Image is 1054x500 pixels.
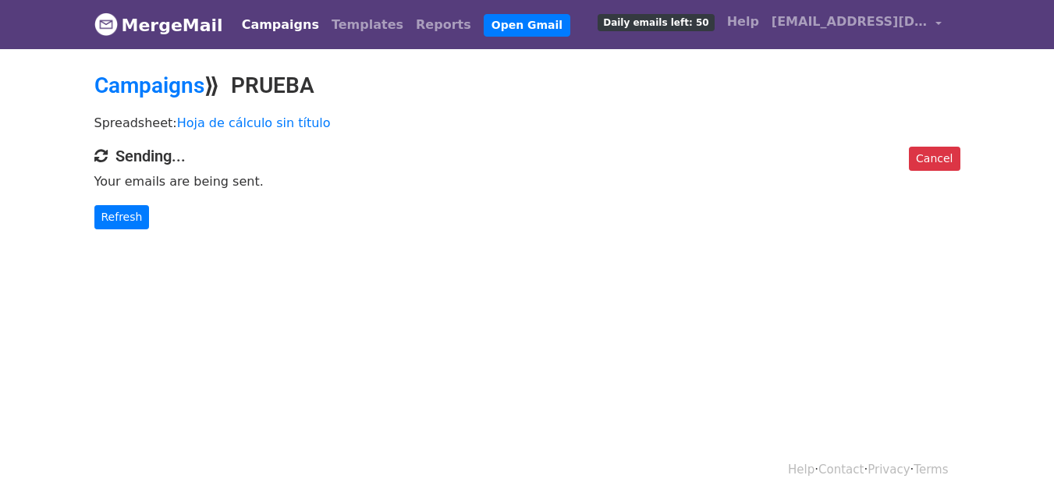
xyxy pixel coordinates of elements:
p: Your emails are being sent. [94,173,960,190]
a: Refresh [94,205,150,229]
a: Campaigns [94,73,204,98]
a: Terms [914,463,948,477]
a: Privacy [868,463,910,477]
a: Help [721,6,765,37]
a: Templates [325,9,410,41]
img: MergeMail logo [94,12,118,36]
a: Campaigns [236,9,325,41]
a: Contact [818,463,864,477]
p: Spreadsheet: [94,115,960,131]
a: Open Gmail [484,14,570,37]
a: Cancel [909,147,960,171]
a: Reports [410,9,477,41]
a: Daily emails left: 50 [591,6,720,37]
a: Help [788,463,814,477]
h2: ⟫ PRUEBA [94,73,960,99]
h4: Sending... [94,147,960,165]
a: [EMAIL_ADDRESS][DOMAIN_NAME] [765,6,948,43]
span: Daily emails left: 50 [598,14,714,31]
span: [EMAIL_ADDRESS][DOMAIN_NAME] [772,12,928,31]
a: MergeMail [94,9,223,41]
a: Hoja de cálculo sin título [177,115,331,130]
